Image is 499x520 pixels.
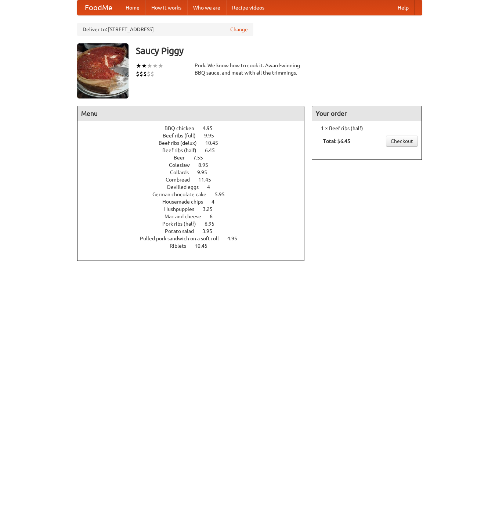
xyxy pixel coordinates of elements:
[77,0,120,15] a: FoodMe
[204,133,221,139] span: 9.95
[162,221,203,227] span: Pork ribs (half)
[164,206,226,212] a: Hushpuppies 3.25
[203,125,220,131] span: 4.95
[152,191,238,197] a: German chocolate cake 5.95
[159,140,232,146] a: Beef ribs (delux) 10.45
[170,169,196,175] span: Collards
[136,70,140,78] li: $
[120,0,145,15] a: Home
[174,155,192,161] span: Beer
[159,140,204,146] span: Beef ribs (delux)
[226,0,270,15] a: Recipe videos
[141,62,147,70] li: ★
[205,147,222,153] span: 6.45
[164,125,226,131] a: BBQ chicken 4.95
[162,147,204,153] span: Beef ribs (half)
[140,236,226,241] span: Pulled pork sandwich on a soft roll
[170,243,194,249] span: Riblets
[77,43,129,98] img: angular.jpg
[170,169,221,175] a: Collards 9.95
[166,177,225,183] a: Cornbread 11.45
[164,125,202,131] span: BBQ chicken
[205,221,222,227] span: 6.95
[136,62,141,70] li: ★
[162,199,210,205] span: Housemade chips
[140,70,143,78] li: $
[210,214,220,219] span: 6
[167,184,224,190] a: Devilled eggs 4
[162,221,228,227] a: Pork ribs (half) 6.95
[151,70,154,78] li: $
[167,184,206,190] span: Devilled eggs
[169,162,222,168] a: Coleslaw 8.95
[152,62,158,70] li: ★
[198,177,218,183] span: 11.45
[323,138,350,144] b: Total: $6.45
[195,62,305,76] div: Pork. We know how to cook it. Award-winning BBQ sauce, and meat with all the trimmings.
[207,184,217,190] span: 4
[152,191,214,197] span: German chocolate cake
[164,214,209,219] span: Mac and cheese
[140,236,251,241] a: Pulled pork sandwich on a soft roll 4.95
[230,26,248,33] a: Change
[164,206,202,212] span: Hushpuppies
[205,140,225,146] span: 10.45
[147,70,151,78] li: $
[198,162,216,168] span: 8.95
[203,206,220,212] span: 3.25
[145,0,187,15] a: How it works
[143,70,147,78] li: $
[147,62,152,70] li: ★
[163,133,203,139] span: Beef ribs (full)
[158,62,163,70] li: ★
[202,228,220,234] span: 3.95
[187,0,226,15] a: Who we are
[193,155,210,161] span: 7.55
[195,243,215,249] span: 10.45
[165,228,201,234] span: Potato salad
[165,228,226,234] a: Potato salad 3.95
[316,125,418,132] li: 1 × Beef ribs (half)
[77,106,304,121] h4: Menu
[197,169,214,175] span: 9.95
[163,133,228,139] a: Beef ribs (full) 9.95
[386,136,418,147] a: Checkout
[170,243,221,249] a: Riblets 10.45
[162,147,228,153] a: Beef ribs (half) 6.45
[162,199,228,205] a: Housemade chips 4
[169,162,197,168] span: Coleslaw
[392,0,415,15] a: Help
[215,191,232,197] span: 5.95
[136,43,422,58] h3: Saucy Piggy
[77,23,253,36] div: Deliver to: [STREET_ADDRESS]
[164,214,226,219] a: Mac and cheese 6
[312,106,422,121] h4: Your order
[166,177,197,183] span: Cornbread
[227,236,245,241] span: 4.95
[174,155,217,161] a: Beer 7.55
[211,199,222,205] span: 4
